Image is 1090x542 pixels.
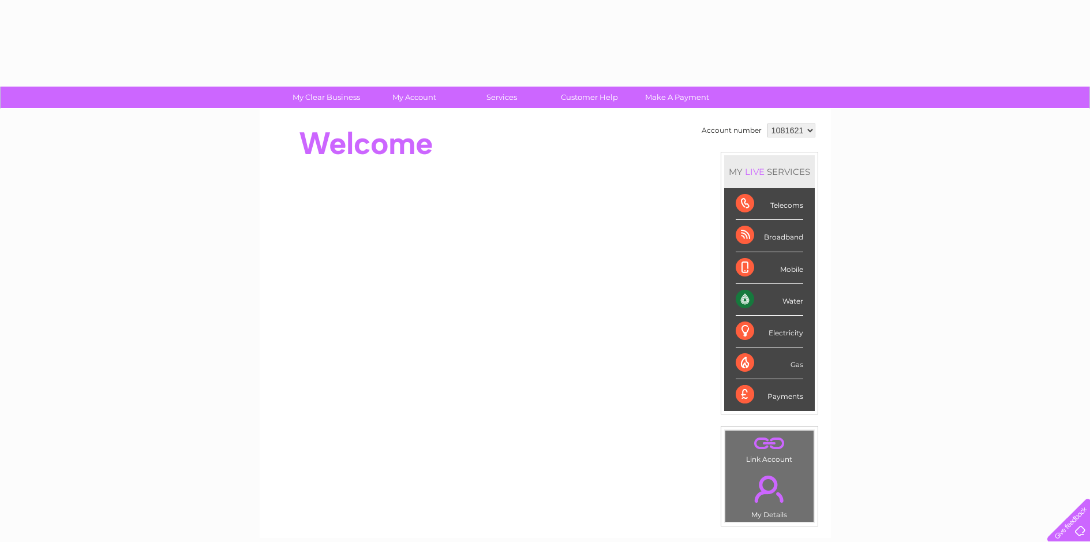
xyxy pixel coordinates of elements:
td: My Details [725,466,814,522]
a: Services [454,87,549,108]
div: LIVE [743,166,767,177]
td: Link Account [725,430,814,466]
a: My Clear Business [279,87,374,108]
td: Account number [699,121,765,140]
div: Mobile [736,252,803,284]
div: MY SERVICES [724,155,815,188]
div: Electricity [736,316,803,347]
div: Broadband [736,220,803,252]
a: . [728,433,811,454]
a: . [728,469,811,509]
a: Customer Help [542,87,637,108]
div: Telecoms [736,188,803,220]
div: Gas [736,347,803,379]
a: Make A Payment [630,87,725,108]
div: Payments [736,379,803,410]
div: Water [736,284,803,316]
a: My Account [366,87,462,108]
